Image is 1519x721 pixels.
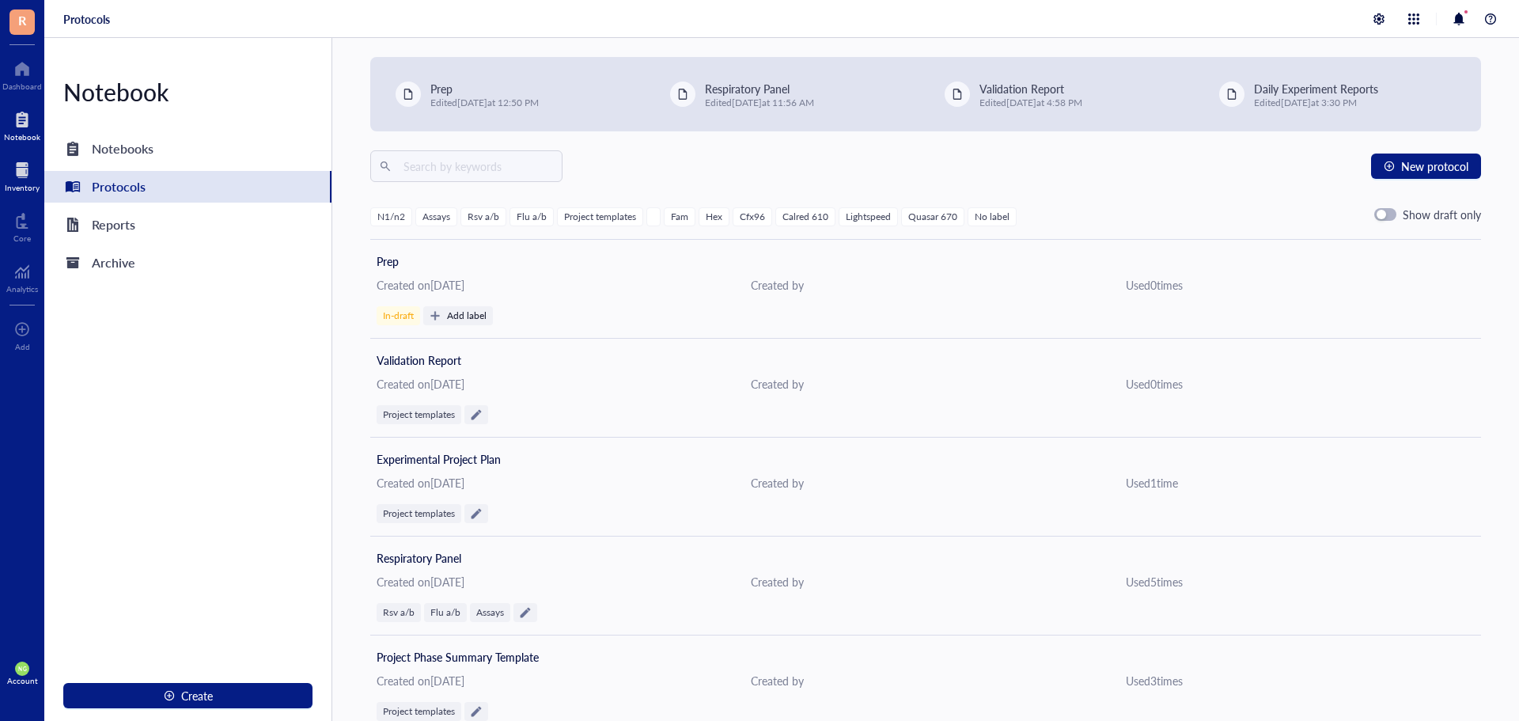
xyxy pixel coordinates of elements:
div: Reports [92,214,135,236]
a: Dashboard [2,56,42,91]
div: Created by [751,573,1100,590]
div: Created on [DATE] [377,474,725,491]
div: Show draft only [1403,207,1481,222]
span: Respiratory Panel [705,81,790,97]
div: Rsv a/b [383,607,415,618]
div: Add [15,342,30,351]
span: Validation Report [377,352,461,368]
a: Reports [44,209,331,241]
div: Account [7,676,38,685]
a: Daily Experiment ReportsEdited[DATE]at 3:30 PM [1206,70,1468,119]
div: Rsv a/b [468,211,499,222]
div: Created by [751,375,1100,393]
div: Flu a/b [430,607,460,618]
div: Notebook [4,132,40,142]
a: PrepEdited[DATE]at 12:50 PM [383,70,645,119]
div: Notebooks [92,138,153,160]
div: Used 5 time s [1126,573,1475,590]
div: No label [975,211,1010,222]
div: N1/n2 [377,211,405,222]
a: Respiratory PanelEdited[DATE]at 11:56 AM [657,70,919,119]
div: Assays [422,211,450,222]
div: Created by [751,474,1100,491]
a: Archive [44,247,331,279]
div: Used 1 time [1126,474,1475,491]
div: Project templates [383,508,455,519]
div: Hex [706,211,722,222]
span: Prep [377,253,399,269]
span: Create [181,689,213,702]
span: Validation Report [979,81,1064,97]
div: Calred 610 [782,211,828,222]
div: Used 0 time s [1126,276,1475,294]
div: Used 0 time s [1126,375,1475,393]
span: R [18,10,26,30]
span: Prep [430,81,453,97]
div: Inventory [5,183,40,192]
div: Created by [751,276,1100,294]
div: Created on [DATE] [377,276,725,294]
div: Core [13,233,31,243]
div: Protocols [92,176,146,198]
div: Archive [92,252,135,274]
div: Assays [476,607,504,618]
span: NG [18,666,26,672]
input: Search by keywords [397,154,553,178]
a: Inventory [5,157,40,192]
div: Quasar 670 [908,211,957,222]
div: Edited [DATE] at 3:30 PM [1254,97,1378,108]
a: Notebook [4,107,40,142]
div: Cfx96 [740,211,765,222]
button: Create [63,683,313,708]
div: Edited [DATE] at 4:58 PM [979,97,1082,108]
div: Lightspeed [846,211,891,222]
a: Core [13,208,31,243]
div: Project templates [383,409,455,420]
div: Fam [671,211,688,222]
div: Notebook [44,76,331,108]
div: Created on [DATE] [377,573,725,590]
a: Validation ReportEdited[DATE]at 4:58 PM [932,70,1194,119]
div: Dashboard [2,82,42,91]
a: Protocols [44,171,331,203]
div: Edited [DATE] at 11:56 AM [705,97,814,108]
div: Flu a/b [517,211,547,222]
div: Add label [447,310,487,321]
span: Project Phase Summary Template [377,649,539,665]
span: New protocol [1401,160,1468,173]
div: Edited [DATE] at 12:50 PM [430,97,539,108]
a: Analytics [6,259,38,294]
span: Experimental Project Plan [377,451,501,467]
a: Notebooks [44,133,331,165]
a: Protocols [63,12,110,26]
div: Created on [DATE] [377,375,725,393]
div: Used 3 time s [1126,672,1475,689]
div: Created by [751,672,1100,689]
span: Respiratory Panel [377,550,461,566]
span: Daily Experiment Reports [1254,81,1378,97]
div: Analytics [6,284,38,294]
div: Project templates [383,706,455,717]
div: In-draft [383,310,414,321]
div: Project templates [564,211,636,222]
div: Created on [DATE] [377,672,725,689]
button: New protocol [1371,154,1481,179]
